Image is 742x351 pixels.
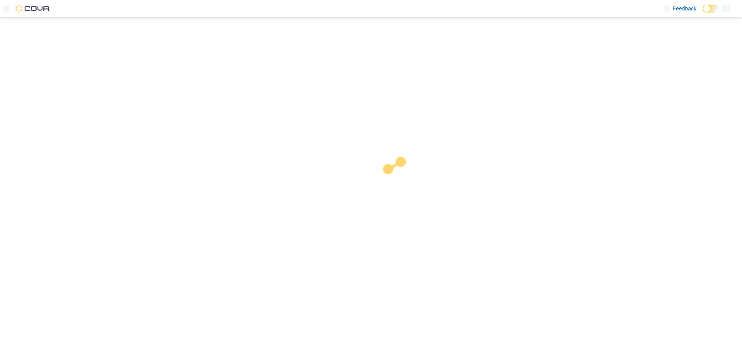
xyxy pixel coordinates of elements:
[15,5,50,12] img: Cova
[660,1,699,16] a: Feedback
[673,5,696,12] span: Feedback
[371,151,429,209] img: cova-loader
[703,5,719,13] input: Dark Mode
